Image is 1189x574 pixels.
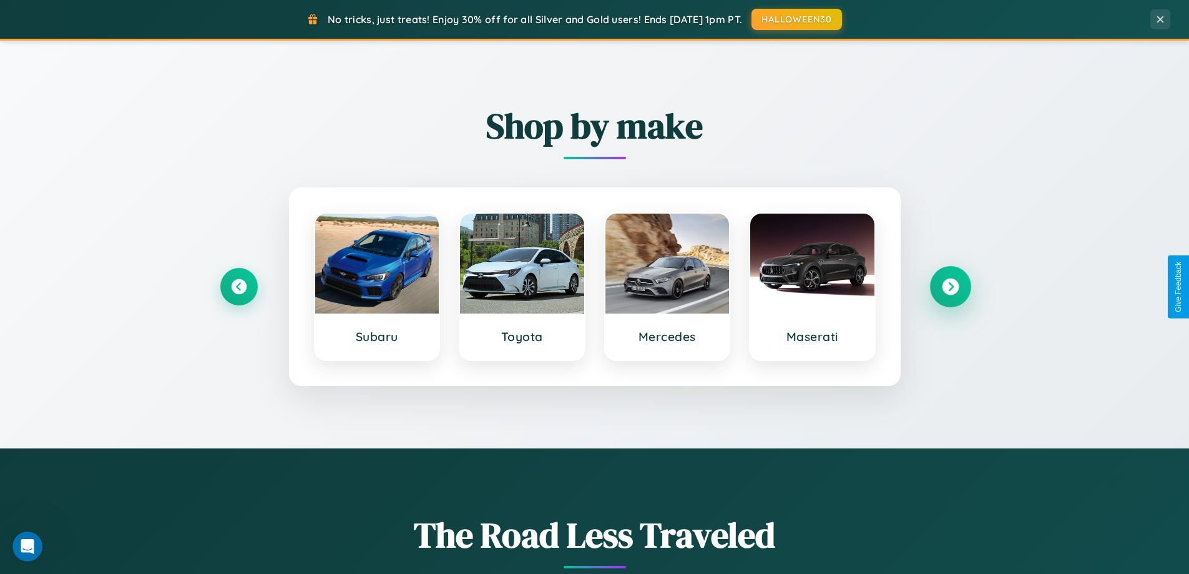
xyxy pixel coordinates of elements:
[751,9,842,30] button: HALLOWEEN30
[328,13,742,26] span: No tricks, just treats! Enjoy 30% off for all Silver and Gold users! Ends [DATE] 1pm PT.
[472,329,572,344] h3: Toyota
[328,329,427,344] h3: Subaru
[12,532,42,562] iframe: Intercom live chat
[618,329,717,344] h3: Mercedes
[1174,262,1183,312] div: Give Feedback
[220,102,969,150] h2: Shop by make
[763,329,862,344] h3: Maserati
[220,511,969,559] h1: The Road Less Traveled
